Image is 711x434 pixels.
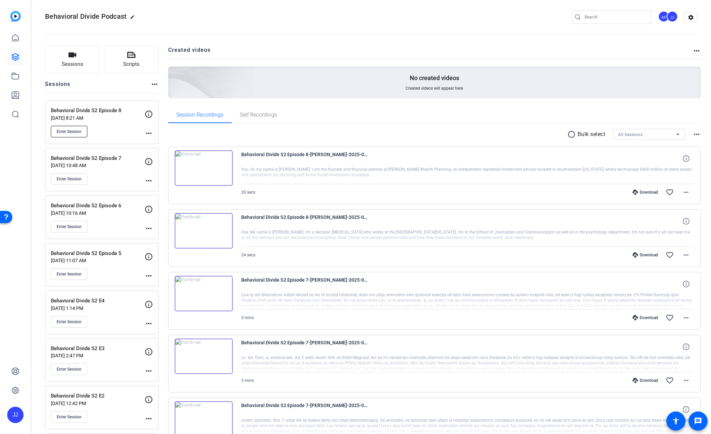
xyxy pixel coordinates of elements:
button: Enter Session [51,316,87,328]
mat-icon: accessibility [672,417,680,425]
img: thumb-nail [175,150,233,186]
span: Enter Session [57,129,82,134]
p: Behavioral Divide S2 E2 [51,392,145,400]
p: [DATE] 12:42 PM [51,401,145,406]
span: 20 secs [241,190,255,195]
mat-icon: favorite_border [666,251,674,259]
mat-icon: more_horiz [145,415,153,423]
img: blue-gradient.svg [10,11,21,21]
span: Behavioral Divide S2 Episode 7-[PERSON_NAME]-2025-06-25-13-36-37-813-0 [241,339,367,355]
h2: Sessions [45,80,71,93]
span: Sessions [62,60,83,68]
mat-icon: more_horiz [682,251,690,259]
p: Bulk select [578,130,606,138]
mat-icon: more_horiz [693,47,701,55]
p: Behavioral Divide S2 Episode 5 [51,250,145,257]
p: No created videos [410,74,459,82]
mat-icon: favorite_border [666,376,674,385]
mat-icon: more_horiz [150,80,159,88]
h2: Created videos [168,46,693,59]
div: JJ [7,407,24,423]
p: [DATE] 10:16 AM [51,210,145,216]
mat-icon: more_horiz [145,319,153,328]
mat-icon: more_horiz [145,129,153,137]
mat-icon: more_horiz [682,188,690,196]
span: All Sessions [618,132,642,137]
button: Sessions [45,46,100,73]
span: Behavioral Divide S2 Episode 8-[PERSON_NAME]-2025-08-25-13-31-29-417-0 [241,213,367,229]
p: Behavioral Divide S2 E4 [51,297,145,305]
mat-icon: message [694,417,702,425]
div: JJ [667,11,678,22]
p: [DATE] 11:07 AM [51,258,145,263]
mat-icon: more_horiz [145,177,153,185]
ngx-avatar: Anthony Frerking [658,11,670,23]
span: Created videos will appear here [406,86,463,91]
span: 3 mins [241,315,254,320]
p: [DATE] 10:48 AM [51,163,145,168]
p: Behavioral Divide S2 Episode 7 [51,154,145,162]
p: Behavioral Divide S2 E3 [51,345,145,353]
button: Scripts [104,46,159,73]
div: AF [658,11,669,22]
p: [DATE] 1:14 PM [51,305,145,311]
mat-icon: favorite_border [666,314,674,322]
mat-icon: more_horiz [145,272,153,280]
img: thumb-nail [175,339,233,374]
mat-icon: more_horiz [682,314,690,322]
mat-icon: settings [684,12,698,23]
span: 24 secs [241,253,255,257]
mat-icon: radio_button_unchecked [567,130,578,138]
span: Enter Session [57,414,82,420]
input: Search [584,13,646,21]
button: Enter Session [51,268,87,280]
img: thumb-nail [175,213,233,249]
span: Behavioral Divide S2 Episode 7-[PERSON_NAME]-2025-06-25-13-16-16-080-3 [241,401,367,418]
mat-icon: more_horiz [145,224,153,233]
div: Download [629,315,662,320]
span: Behavioral Divide S2 Episode 7-[PERSON_NAME]-2025-06-25-13-36-37-813-1 [241,276,367,292]
div: Download [629,252,662,258]
span: Self Recordings [240,112,277,118]
span: Behavioral Divide S2 Episode 8-[PERSON_NAME]-2025-08-25-13-47-17-663-0 [241,150,367,167]
span: Enter Session [57,176,82,182]
mat-icon: more_horiz [693,130,701,138]
span: Enter Session [57,224,82,229]
span: Enter Session [57,271,82,277]
button: Enter Session [51,363,87,375]
p: Behavioral Divide S2 Episode 6 [51,202,145,210]
p: [DATE] 8:21 AM [51,115,145,121]
p: [DATE] 2:47 PM [51,353,145,358]
button: Enter Session [51,411,87,423]
mat-icon: favorite_border [666,188,674,196]
button: Enter Session [51,173,87,185]
span: Scripts [123,60,140,68]
span: Session Recordings [176,112,223,118]
ngx-avatar: Jandle Johnson [667,11,679,23]
button: Enter Session [51,126,87,137]
div: Download [629,378,662,383]
mat-icon: more_horiz [682,376,690,385]
div: Download [629,190,662,195]
mat-icon: more_horiz [145,367,153,375]
mat-icon: edit [130,15,138,23]
span: Enter Session [57,366,82,372]
button: Enter Session [51,221,87,233]
span: Enter Session [57,319,82,325]
span: Behavioral Divide Podcast [45,12,127,20]
img: thumb-nail [175,276,233,311]
span: 3 mins [241,378,254,383]
p: Behavioral Divide S2 Episode 8 [51,107,145,115]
